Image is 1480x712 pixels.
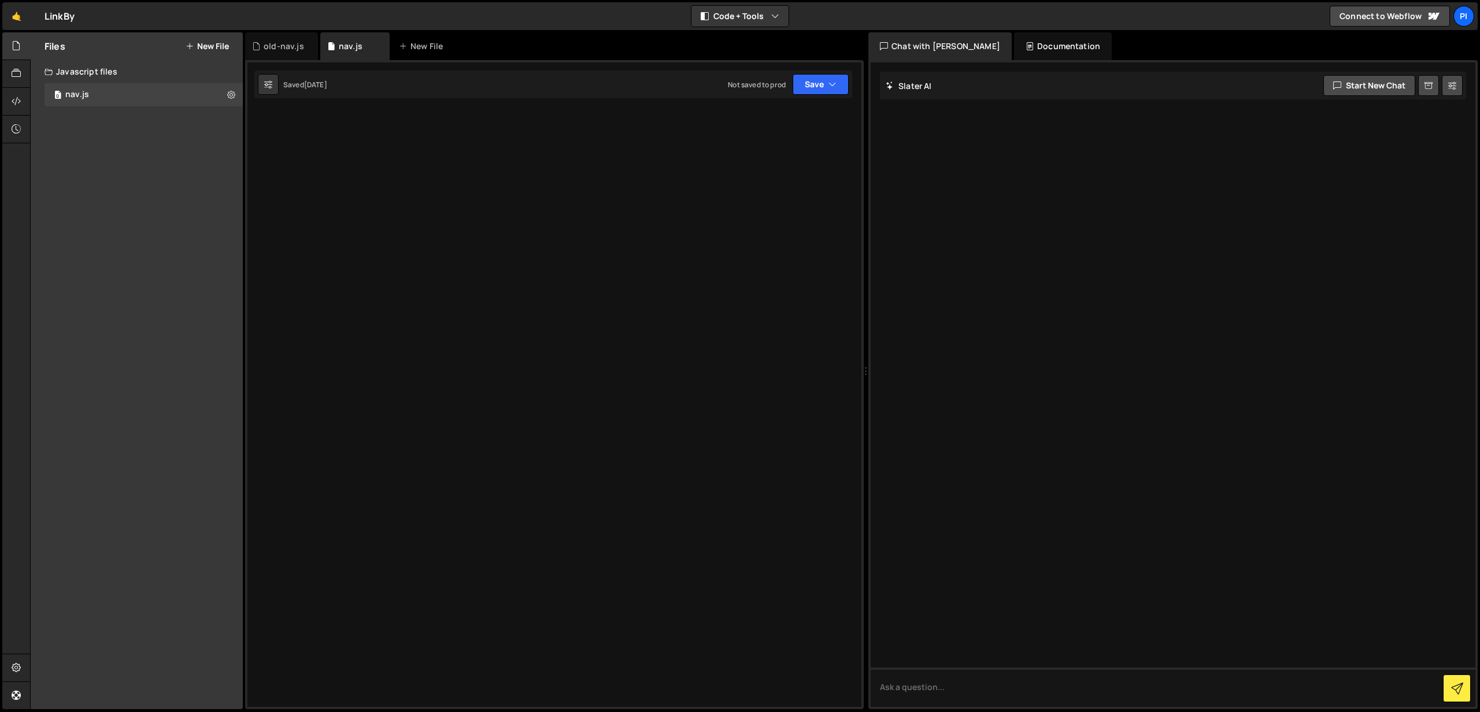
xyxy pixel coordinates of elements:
[728,80,786,90] div: Not saved to prod
[868,32,1012,60] div: Chat with [PERSON_NAME]
[1453,6,1474,27] a: Pi
[186,42,229,51] button: New File
[264,40,304,52] div: old-nav.js
[45,83,243,106] div: 17098/47144.js
[283,80,327,90] div: Saved
[65,90,89,100] div: nav.js
[1323,75,1415,96] button: Start new chat
[399,40,447,52] div: New File
[793,74,849,95] button: Save
[45,9,75,23] div: LinkBy
[45,40,65,53] h2: Files
[1330,6,1450,27] a: Connect to Webflow
[304,80,327,90] div: [DATE]
[339,40,362,52] div: nav.js
[54,91,61,101] span: 0
[2,2,31,30] a: 🤙
[691,6,789,27] button: Code + Tools
[1014,32,1112,60] div: Documentation
[31,60,243,83] div: Javascript files
[886,80,932,91] h2: Slater AI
